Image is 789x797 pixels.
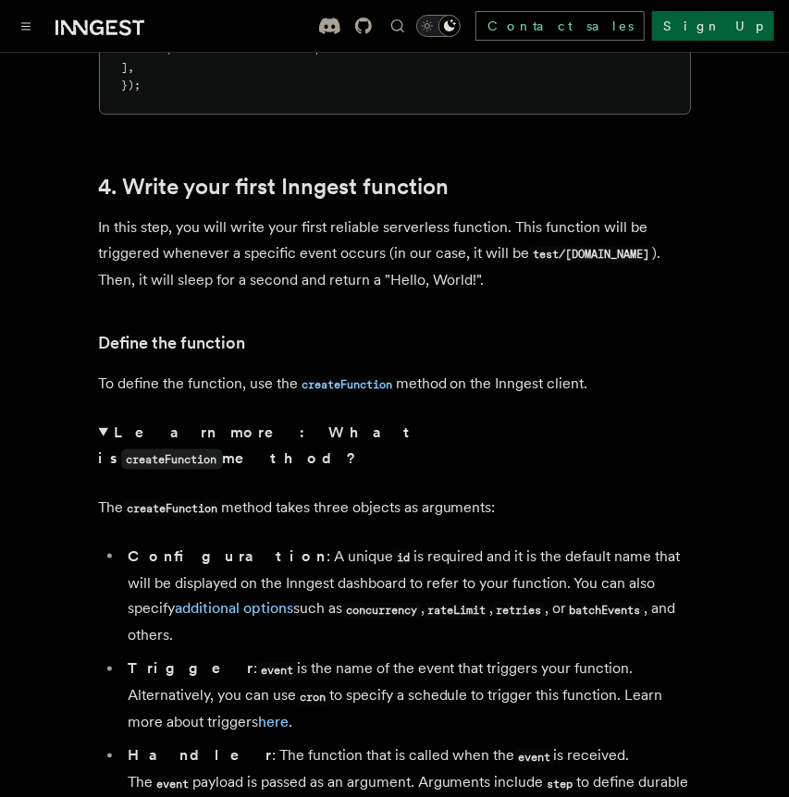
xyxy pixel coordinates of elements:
[394,550,413,566] code: id
[258,663,297,679] code: event
[123,544,691,649] li: : A unique is required and it is the default name that will be displayed on the Inngest dashboard...
[99,495,691,521] p: The method takes three objects as arguments:
[99,420,691,472] summary: Learn more: What iscreateFunctionmethod?
[566,603,644,619] code: batchEvents
[299,374,396,392] a: createFunction
[15,15,37,37] button: Toggle navigation
[475,11,645,41] a: Contact sales
[129,61,135,74] span: ,
[121,449,223,470] code: createFunction
[387,15,409,37] button: Find something...
[343,603,421,619] code: concurrency
[129,747,273,765] strong: Handler
[129,660,254,678] strong: Trigger
[122,79,142,92] span: });
[99,215,691,293] p: In this step, you will write your first reliable serverless function. This function will be trigg...
[129,547,327,565] strong: Configuration
[530,247,653,263] code: test/[DOMAIN_NAME]
[652,11,774,41] a: Sign Up
[299,377,396,393] code: createFunction
[259,714,290,731] a: here
[425,603,489,619] code: rateLimit
[154,777,192,792] code: event
[99,174,450,200] a: 4. Write your first Inngest function
[544,777,576,792] code: step
[493,603,545,619] code: retries
[515,750,554,766] code: event
[124,501,221,517] code: createFunction
[99,423,418,467] strong: Learn more: What is method?
[122,61,129,74] span: ]
[99,330,246,356] a: Define the function
[176,600,294,618] a: additional options
[99,371,691,398] p: To define the function, use the method on the Inngest client.
[416,15,461,37] button: Toggle dark mode
[123,656,691,736] li: : is the name of the event that triggers your function. Alternatively, you can use to specify a s...
[297,690,329,705] code: cron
